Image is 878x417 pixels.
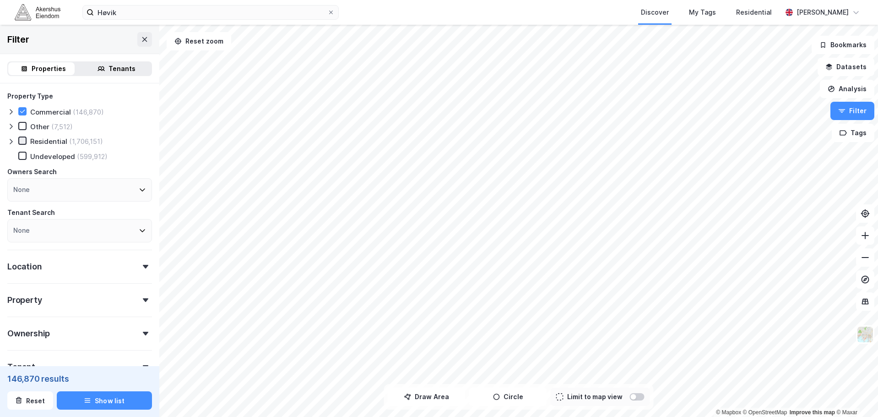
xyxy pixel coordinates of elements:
div: (146,870) [73,108,104,116]
div: Undeveloped [30,152,75,161]
button: Analysis [820,80,874,98]
div: None [13,225,30,236]
button: Reset [7,391,53,410]
div: Limit to map view [567,391,623,402]
button: Filter [830,102,874,120]
a: Improve this map [790,409,835,416]
div: Residential [30,137,67,146]
button: Show list [57,391,152,410]
input: Search by address, cadastre, landlords, tenants or people [94,5,327,19]
button: Draw Area [388,388,466,406]
div: [PERSON_NAME] [797,7,849,18]
div: Property Type [7,91,53,102]
div: Location [7,261,42,272]
button: Bookmarks [812,36,874,54]
div: (7,512) [51,122,73,131]
div: Discover [641,7,669,18]
button: Tags [832,124,874,142]
img: akershus-eiendom-logo.9091f326c980b4bce74ccdd9f866810c.svg [15,4,60,20]
div: My Tags [689,7,716,18]
div: Owners Search [7,166,57,177]
button: Reset zoom [167,32,231,50]
button: Circle [469,388,547,406]
div: None [13,184,30,195]
div: 146,870 results [7,373,152,384]
div: Commercial [30,108,71,116]
div: Ownership [7,328,50,339]
div: Tenants [108,63,135,74]
img: Z [856,326,874,343]
div: Tenant [7,362,35,373]
button: Datasets [818,58,874,76]
div: Residential [736,7,772,18]
div: (599,912) [77,152,108,161]
div: Property [7,295,42,306]
a: Mapbox [716,409,741,416]
div: Properties [32,63,66,74]
div: Tenant Search [7,207,55,218]
div: (1,706,151) [69,137,103,146]
iframe: Chat Widget [832,373,878,417]
div: Other [30,122,49,131]
a: OpenStreetMap [743,409,787,416]
div: Filter [7,32,29,47]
